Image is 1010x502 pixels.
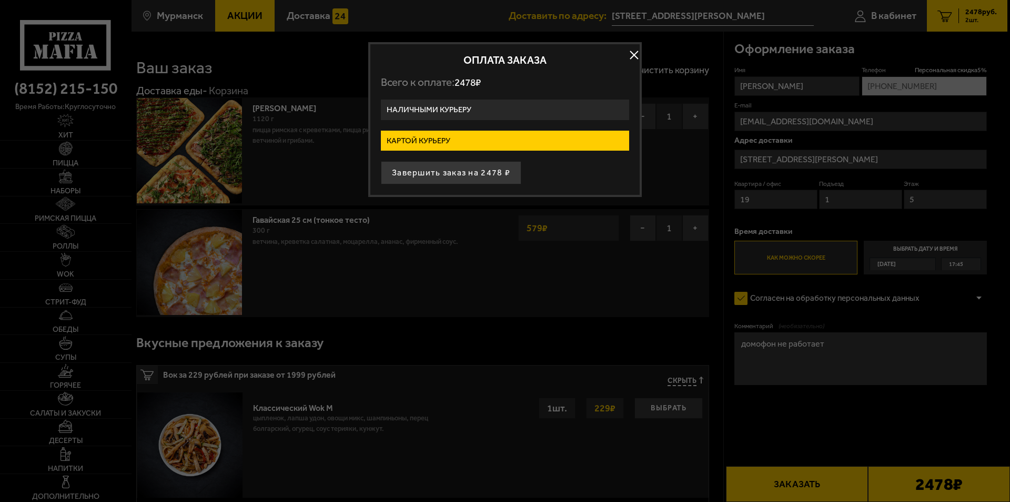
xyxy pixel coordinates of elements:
label: Наличными курьеру [381,100,629,120]
h2: Оплата заказа [381,55,629,65]
span: 2478 ₽ [454,76,481,88]
button: Завершить заказ на 2478 ₽ [381,161,521,184]
p: Всего к оплате: [381,76,629,89]
label: Картой курьеру [381,131,629,151]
